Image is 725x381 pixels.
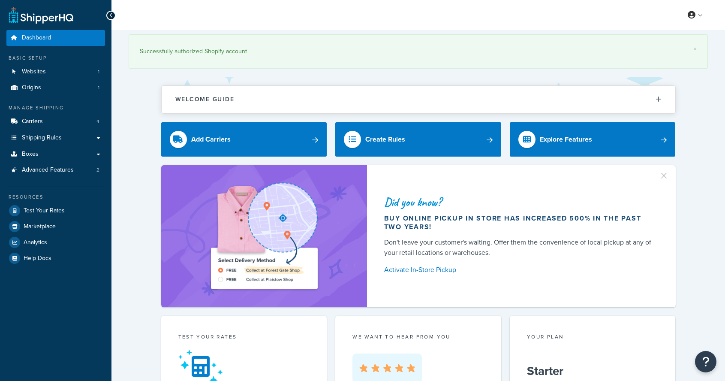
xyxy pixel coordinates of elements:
[6,203,105,218] a: Test Your Rates
[22,118,43,125] span: Carriers
[6,30,105,46] a: Dashboard
[187,178,342,295] img: ad-shirt-map-b0359fc47e01cab431d101c4b569394f6a03f54285957d908178d52f29eb9668.png
[6,251,105,266] a: Help Docs
[527,364,659,378] h5: Starter
[510,122,676,157] a: Explore Features
[22,151,39,158] span: Boxes
[6,80,105,96] li: Origins
[6,64,105,80] a: Websites1
[22,68,46,76] span: Websites
[191,133,231,145] div: Add Carriers
[6,162,105,178] li: Advanced Features
[161,122,327,157] a: Add Carriers
[384,214,655,231] div: Buy online pickup in store has increased 500% in the past two years!
[140,45,697,57] div: Successfully authorized Shopify account
[6,114,105,130] li: Carriers
[24,239,47,246] span: Analytics
[693,45,697,52] a: ×
[6,114,105,130] a: Carriers4
[22,166,74,174] span: Advanced Features
[384,237,655,258] div: Don't leave your customer's waiting. Offer them the convenience of local pickup at any of your re...
[24,255,51,262] span: Help Docs
[384,264,655,276] a: Activate In-Store Pickup
[6,104,105,112] div: Manage Shipping
[365,133,405,145] div: Create Rules
[175,96,235,103] h2: Welcome Guide
[24,223,56,230] span: Marketplace
[527,333,659,343] div: Your Plan
[384,196,655,208] div: Did you know?
[6,64,105,80] li: Websites
[6,80,105,96] a: Origins1
[6,130,105,146] a: Shipping Rules
[6,235,105,250] a: Analytics
[96,118,99,125] span: 4
[335,122,501,157] a: Create Rules
[540,133,592,145] div: Explore Features
[96,166,99,174] span: 2
[162,86,675,113] button: Welcome Guide
[22,84,41,91] span: Origins
[98,68,99,76] span: 1
[695,351,716,372] button: Open Resource Center
[22,134,62,142] span: Shipping Rules
[24,207,65,215] span: Test Your Rates
[98,84,99,91] span: 1
[6,194,105,201] div: Resources
[6,162,105,178] a: Advanced Features2
[6,146,105,162] a: Boxes
[6,219,105,234] a: Marketplace
[6,54,105,62] div: Basic Setup
[22,34,51,42] span: Dashboard
[352,333,484,341] p: we want to hear from you
[178,333,310,343] div: Test your rates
